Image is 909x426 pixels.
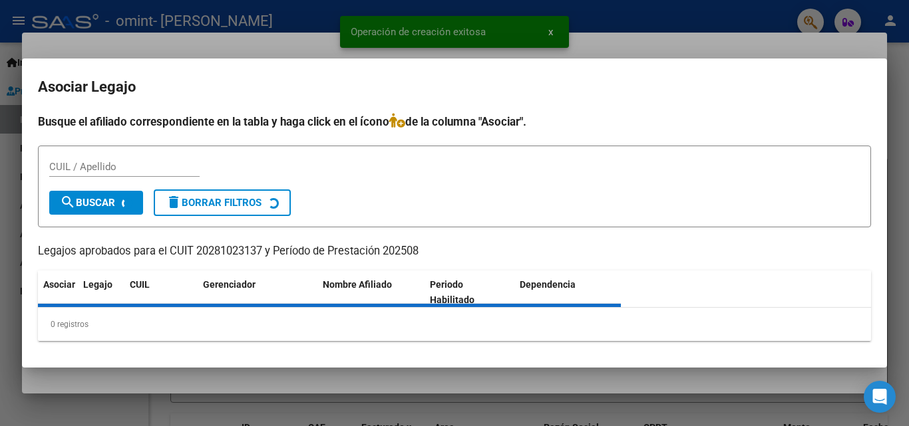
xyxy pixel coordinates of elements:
[154,189,291,216] button: Borrar Filtros
[78,270,124,314] datatable-header-cell: Legajo
[60,197,115,209] span: Buscar
[520,279,576,290] span: Dependencia
[49,191,143,215] button: Buscar
[166,197,262,209] span: Borrar Filtros
[425,270,514,314] datatable-header-cell: Periodo Habilitado
[198,270,317,314] datatable-header-cell: Gerenciador
[43,279,75,290] span: Asociar
[38,308,871,341] div: 0 registros
[317,270,425,314] datatable-header-cell: Nombre Afiliado
[38,270,78,314] datatable-header-cell: Asociar
[323,279,392,290] span: Nombre Afiliado
[203,279,256,290] span: Gerenciador
[38,243,871,260] p: Legajos aprobados para el CUIT 20281023137 y Período de Prestación 202508
[166,194,182,210] mat-icon: delete
[130,279,150,290] span: CUIL
[514,270,622,314] datatable-header-cell: Dependencia
[83,279,112,290] span: Legajo
[38,113,871,130] h4: Busque el afiliado correspondiente en la tabla y haga click en el ícono de la columna "Asociar".
[864,381,896,413] div: Open Intercom Messenger
[124,270,198,314] datatable-header-cell: CUIL
[38,74,871,100] h2: Asociar Legajo
[60,194,76,210] mat-icon: search
[430,279,474,305] span: Periodo Habilitado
